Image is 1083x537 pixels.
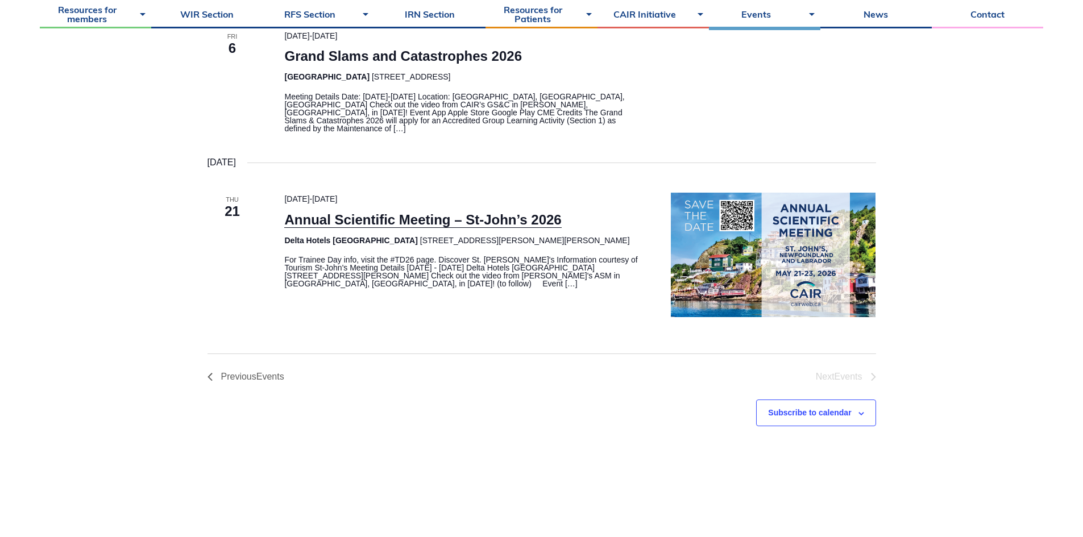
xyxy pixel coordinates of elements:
a: Previous Events [208,372,284,381]
span: [STREET_ADDRESS][PERSON_NAME][PERSON_NAME] [420,236,630,245]
a: Annual Scientific Meeting – St-John’s 2026 [284,212,561,228]
span: [GEOGRAPHIC_DATA] [284,72,370,81]
time: [DATE] [208,155,236,170]
button: Subscribe to calendar [768,408,851,417]
span: Delta Hotels [GEOGRAPHIC_DATA] [284,236,417,245]
img: Capture d’écran 2025-06-06 150827 [671,193,875,317]
span: Previous [221,372,284,381]
span: 21 [208,202,258,221]
span: Fri [208,32,258,41]
time: - [284,31,337,40]
span: [DATE] [312,31,337,40]
span: [DATE] [312,194,337,203]
span: [DATE] [284,194,309,203]
time: - [284,194,337,203]
span: Events [256,372,284,381]
p: For Trainee Day info, visit the #TD26 page. Discover St. [PERSON_NAME]'s Information courtesy of ... [284,256,644,288]
a: Grand Slams and Catastrophes 2026 [284,48,522,64]
span: [DATE] [284,31,309,40]
p: Meeting Details Date: [DATE]-[DATE] Location: [GEOGRAPHIC_DATA], [GEOGRAPHIC_DATA], [GEOGRAPHIC_D... [284,93,644,132]
span: 6 [208,39,258,58]
span: Thu [208,195,258,205]
span: [STREET_ADDRESS] [372,72,450,81]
